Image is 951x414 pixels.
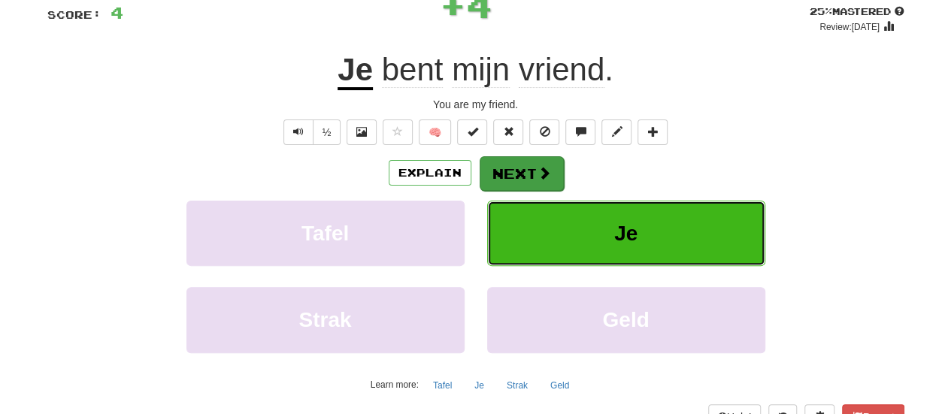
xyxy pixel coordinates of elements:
span: . [373,52,613,88]
button: Show image (alt+x) [347,119,377,145]
small: Review: [DATE] [819,22,880,32]
button: Je [466,374,492,397]
div: Text-to-speech controls [280,119,341,145]
span: bent [382,52,444,88]
button: Favorite sentence (alt+f) [383,119,413,145]
div: You are my friend. [47,97,904,112]
button: Play sentence audio (ctl+space) [283,119,313,145]
span: mijn [452,52,510,88]
button: Add to collection (alt+a) [638,119,668,145]
button: Strak [498,374,536,397]
div: Mastered [810,5,904,19]
span: Geld [602,308,649,331]
button: 🧠 [419,119,451,145]
span: 4 [111,3,123,22]
span: Strak [298,308,351,331]
span: Score: [47,8,101,21]
button: Strak [186,287,465,352]
button: Discuss sentence (alt+u) [565,119,595,145]
button: Geld [542,374,577,397]
button: ½ [313,119,341,145]
button: Tafel [186,201,465,266]
button: Edit sentence (alt+d) [601,119,631,145]
small: Learn more: [371,379,419,390]
button: Next [480,156,564,191]
button: Set this sentence to 100% Mastered (alt+m) [457,119,487,145]
button: Reset to 0% Mastered (alt+r) [493,119,523,145]
span: 25 % [810,5,832,17]
button: Je [487,201,765,266]
button: Ignore sentence (alt+i) [529,119,559,145]
span: Je [614,222,638,245]
span: vriend [519,52,604,88]
button: Geld [487,287,765,352]
u: Je [338,52,373,90]
button: Explain [389,160,471,186]
span: Tafel [301,222,349,245]
button: Tafel [425,374,460,397]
